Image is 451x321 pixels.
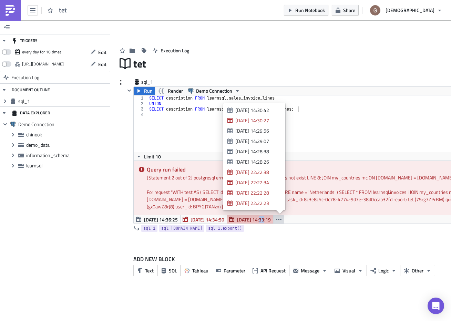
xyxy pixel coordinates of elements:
[332,5,359,15] button: Share
[149,45,193,56] button: Execution Log
[161,225,202,232] span: sql_[DOMAIN_NAME]
[134,87,155,95] button: Run
[386,7,434,14] span: [DEMOGRAPHIC_DATA]
[144,87,153,95] span: Run
[134,215,181,224] button: [DATE] 14:36:25
[26,163,108,169] span: learnsql
[133,265,157,276] button: Text
[235,148,279,155] div: [DATE] 14:28:38
[157,265,181,276] button: SQL
[180,215,227,224] button: [DATE] 14:34:50
[192,267,208,274] span: Tableau
[260,267,286,274] span: API Request
[155,87,186,95] button: Render
[26,132,108,138] span: chinook
[309,235,318,243] button: Add Block below
[331,265,367,276] button: Visual
[134,95,148,101] div: 1
[87,47,110,58] button: Edit
[26,152,108,158] span: information_schema
[369,4,381,16] img: Avatar
[125,86,133,95] button: Hide content
[162,25,184,33] span: Add Image
[295,7,325,14] span: Run Notebook
[134,152,163,160] button: Limit 10
[141,225,157,232] a: sql_1
[98,49,106,56] span: Edit
[22,47,62,57] div: every day for 10 times
[12,34,38,47] div: TRIGGERS
[224,267,245,274] span: Parameter
[181,265,212,276] button: Tableau
[59,6,86,14] span: tet
[235,189,279,196] div: [DATE] 22:22:28
[133,57,161,70] span: tet
[206,225,244,232] a: sql_1.export()
[235,117,279,124] div: [DATE] 14:30:27
[342,267,355,274] span: Visual
[11,71,39,84] span: Execution Log
[367,265,400,276] button: Logic
[196,87,232,95] span: Demo Connection
[366,3,446,18] button: [DEMOGRAPHIC_DATA]
[134,112,148,117] div: 4
[134,106,148,112] div: 3
[212,265,249,276] button: Parameter
[141,79,169,85] span: sql_1
[235,158,279,165] div: [DATE] 14:28:26
[378,267,389,274] span: Logic
[235,138,279,145] div: [DATE] 14:29:07
[235,179,279,186] div: [DATE] 22:22:34
[235,169,279,176] div: [DATE] 22:22:38
[98,61,106,68] span: Edit
[143,225,155,232] span: sql_1
[168,87,183,95] span: Render
[145,267,154,274] span: Text
[161,47,189,54] span: Execution Log
[400,265,435,276] button: Other
[237,216,271,223] span: [DATE] 14:33:19
[18,98,108,104] span: sql_1
[191,216,224,223] span: [DATE] 14:34:50
[12,107,50,119] div: DATA EXPLORER
[26,142,108,148] span: demo_data
[235,107,279,114] div: [DATE] 14:30:42
[235,200,279,207] div: [DATE] 22:22:23
[12,84,50,96] div: DOCUMENT OUTLINE
[284,5,328,15] button: Run Notebook
[22,59,64,69] div: https://pushmetrics.io/api/v1/report/75rg7ZPrBM/webhook?token=c664b6a5d191496fa8b615f6336c426d
[186,87,243,95] button: Demo Connection
[144,153,161,160] span: Limit 10
[249,265,289,276] button: API Request
[412,267,423,274] span: Other
[18,121,108,127] span: Demo Connection
[87,59,110,70] button: Edit
[343,7,355,14] span: Share
[235,127,279,134] div: [DATE] 14:29:56
[428,298,444,314] div: Open Intercom Messenger
[134,101,148,106] div: 2
[5,5,16,16] img: PushMetrics
[208,225,242,232] span: sql_1.export()
[289,265,331,276] button: Message
[227,215,274,224] button: [DATE] 14:33:19
[169,267,177,274] span: SQL
[144,216,178,223] span: [DATE] 14:36:25
[301,267,319,274] span: Message
[159,225,204,232] a: sql_[DOMAIN_NAME]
